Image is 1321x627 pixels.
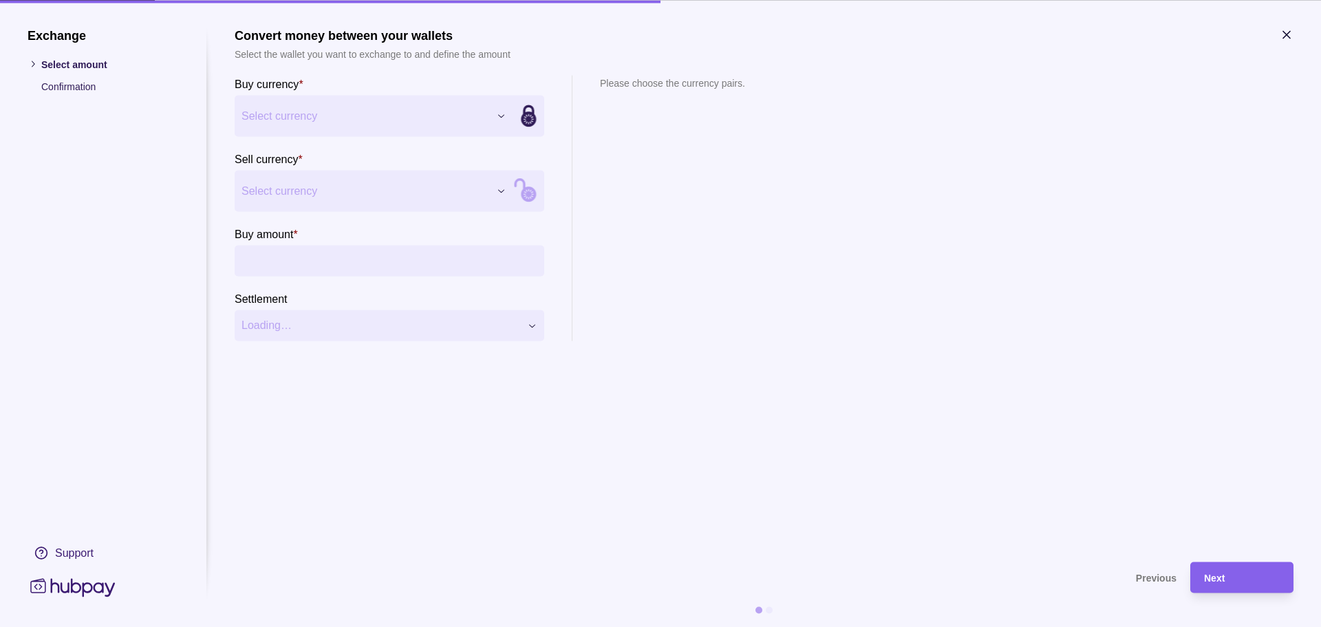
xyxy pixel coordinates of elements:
[235,228,293,240] p: Buy amount
[1190,562,1293,593] button: Next
[235,28,511,43] h1: Convert money between your wallets
[269,245,537,276] input: amount
[600,75,745,90] p: Please choose the currency pairs.
[1204,573,1225,584] span: Next
[235,293,287,304] p: Settlement
[235,225,298,242] label: Buy amount
[41,78,179,94] p: Confirmation
[235,46,511,61] p: Select the wallet you want to exchange to and define the amount
[235,75,303,92] label: Buy currency
[235,153,298,164] p: Sell currency
[235,150,303,167] label: Sell currency
[235,290,287,306] label: Settlement
[55,545,94,560] div: Support
[28,538,179,567] a: Support
[1136,573,1177,584] span: Previous
[235,562,1177,593] button: Previous
[235,78,299,89] p: Buy currency
[41,56,179,72] p: Select amount
[28,28,179,43] h1: Exchange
